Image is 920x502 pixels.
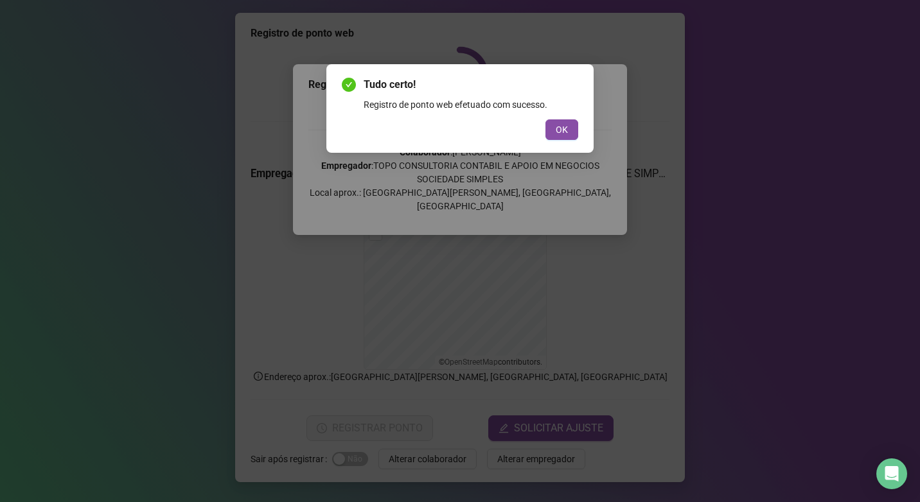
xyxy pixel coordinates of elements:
div: Open Intercom Messenger [876,458,907,489]
span: Tudo certo! [364,77,578,92]
div: Registro de ponto web efetuado com sucesso. [364,98,578,112]
button: OK [545,119,578,140]
span: check-circle [342,78,356,92]
span: OK [556,123,568,137]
